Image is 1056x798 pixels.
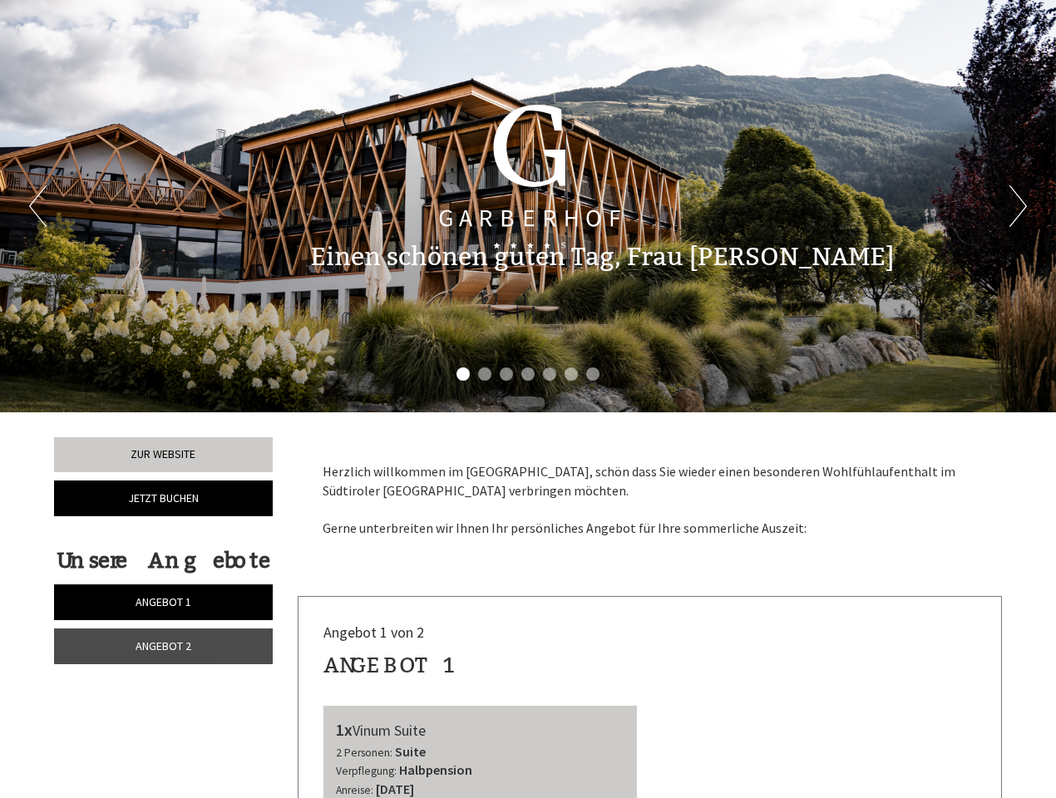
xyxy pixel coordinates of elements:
[1009,185,1027,227] button: Next
[310,244,894,271] h1: Einen schönen guten Tag, Frau [PERSON_NAME]
[323,462,978,538] p: Herzlich willkommen im [GEOGRAPHIC_DATA], schön dass Sie wieder einen besonderen Wohlfühlaufentha...
[376,781,414,797] b: [DATE]
[399,761,472,778] b: Halbpension
[136,638,191,653] span: Angebot 2
[29,185,47,227] button: Previous
[54,545,273,576] div: Unsere Angebote
[336,783,373,797] small: Anreise:
[323,650,457,681] div: Angebot 1
[54,480,273,516] a: Jetzt buchen
[336,746,392,760] small: 2 Personen:
[336,764,397,778] small: Verpflegung:
[395,743,426,760] b: Suite
[323,623,424,642] span: Angebot 1 von 2
[336,719,353,740] b: 1x
[136,594,191,609] span: Angebot 1
[54,437,273,472] a: Zur Website
[336,718,625,742] div: Vinum Suite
